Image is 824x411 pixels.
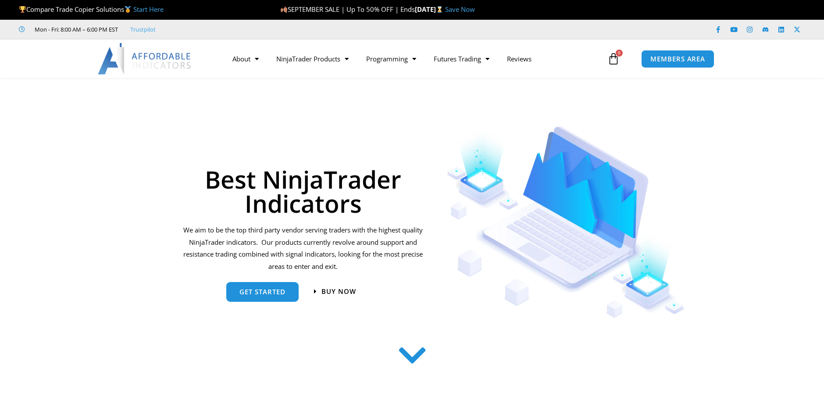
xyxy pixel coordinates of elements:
a: NinjaTrader Products [268,49,357,69]
img: 🏆 [19,6,26,13]
a: Start Here [133,5,164,14]
span: Compare Trade Copier Solutions [19,5,164,14]
a: Save Now [445,5,475,14]
h1: Best NinjaTrader Indicators [182,167,424,215]
img: 🥇 [125,6,131,13]
a: get started [226,282,299,302]
span: 0 [616,50,623,57]
span: SEPTEMBER SALE | Up To 50% OFF | Ends [280,5,415,14]
span: get started [239,289,285,295]
span: Mon - Fri: 8:00 AM – 6:00 PM EST [32,24,118,35]
img: Indicators 1 | Affordable Indicators – NinjaTrader [447,126,685,318]
a: About [224,49,268,69]
img: ⌛ [436,6,443,13]
a: Trustpilot [130,24,156,35]
strong: [DATE] [415,5,445,14]
nav: Menu [224,49,605,69]
span: Buy now [321,288,356,295]
a: MEMBERS AREA [641,50,714,68]
img: LogoAI | Affordable Indicators – NinjaTrader [98,43,192,75]
a: Futures Trading [425,49,498,69]
a: Buy now [314,288,356,295]
a: Programming [357,49,425,69]
p: We aim to be the top third party vendor serving traders with the highest quality NinjaTrader indi... [182,224,424,273]
img: 🍂 [281,6,287,13]
a: 0 [594,46,633,71]
span: MEMBERS AREA [650,56,705,62]
a: Reviews [498,49,540,69]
